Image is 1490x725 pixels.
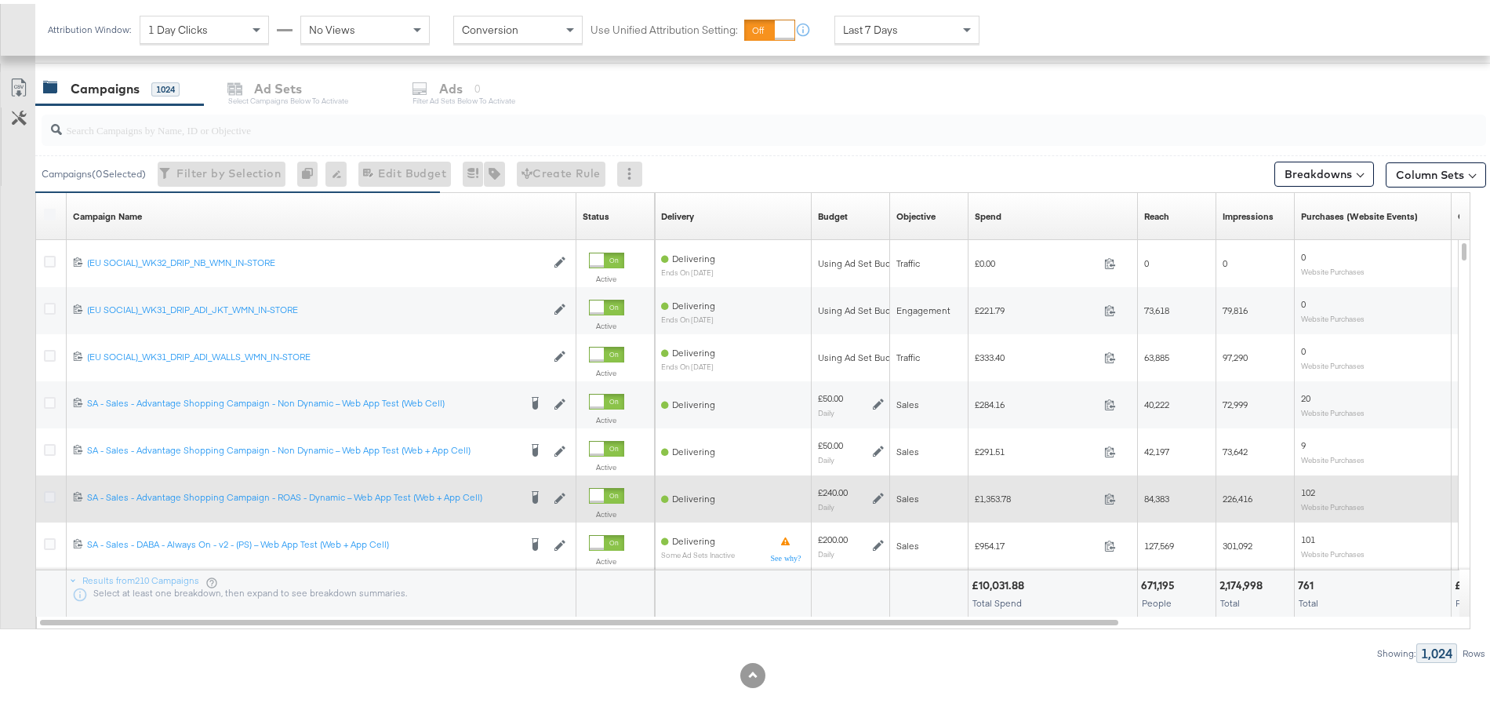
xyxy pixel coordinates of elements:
[818,435,843,448] div: £50.00
[1220,593,1240,605] span: Total
[309,19,355,33] span: No Views
[1223,253,1227,265] span: 0
[1301,530,1315,541] span: 101
[896,536,919,548] span: Sales
[71,76,140,94] div: Campaigns
[589,364,624,374] label: Active
[73,206,142,219] a: Your campaign name.
[818,530,848,542] div: £200.00
[896,442,919,454] span: Sales
[1301,498,1365,508] sub: Website Purchases
[975,442,1098,454] span: £291.51
[896,489,919,501] span: Sales
[672,395,715,406] span: Delivering
[1144,348,1169,359] span: 63,885
[1301,310,1365,319] sub: Website Purchases
[818,404,834,414] sub: Daily
[818,301,905,313] div: Using Ad Set Budget
[1301,206,1418,219] a: The number of times a purchase was made tracked by your Custom Audience pixel on your website aft...
[1219,574,1267,589] div: 2,174,998
[87,487,518,500] div: SA - Sales - Advantage Shopping Campaign - ROAS - Dynamic – Web App Test (Web + App Cell)
[1301,451,1365,461] sub: Website Purchases
[1301,388,1310,400] span: 20
[462,19,518,33] span: Conversion
[1144,489,1169,501] span: 84,383
[1274,158,1374,183] button: Breakdowns
[1144,206,1169,219] div: Reach
[87,347,546,360] a: (EU SOCIAL)_WK31_DRIP_ADI_WALLS_WMN_IN-STORE
[148,19,208,33] span: 1 Day Clicks
[896,206,936,219] a: Your campaign's objective.
[818,483,848,495] div: £240.00
[1462,644,1486,655] div: Rows
[1298,574,1318,589] div: 761
[896,301,950,312] span: Engagement
[1376,644,1416,655] div: Showing:
[975,348,1098,359] span: £333.40
[975,489,1098,501] span: £1,353.78
[589,505,624,516] label: Active
[1144,536,1174,548] span: 127,569
[589,458,624,468] label: Active
[87,300,546,313] a: (EU SOCIAL)_WK31_DRIP_ADI_JKT_WMN_IN-STORE
[672,531,715,543] span: Delivering
[975,301,1098,312] span: £221.79
[1301,483,1315,494] span: 102
[672,489,715,501] span: Delivering
[87,440,518,456] a: SA - Sales - Advantage Shopping Campaign - Non Dynamic – Web App Test (Web + App Cell)
[1144,253,1149,265] span: 0
[896,348,920,359] span: Traffic
[672,249,715,260] span: Delivering
[1144,442,1169,454] span: 42,197
[818,451,834,461] sub: Daily
[87,253,546,265] div: (EU SOCIAL)_WK32_DRIP_NB_WMN_IN-STORE
[972,574,1029,589] div: £10,031.88
[1301,247,1306,259] span: 0
[87,440,518,453] div: SA - Sales - Advantage Shopping Campaign - Non Dynamic – Web App Test (Web + App Cell)
[1301,545,1365,555] sub: Website Purchases
[975,536,1098,548] span: £954.17
[972,593,1022,605] span: Total Spend
[1223,301,1248,312] span: 79,816
[73,206,142,219] div: Campaign Name
[1144,395,1169,406] span: 40,222
[589,270,624,280] label: Active
[1301,341,1306,353] span: 0
[1301,294,1306,306] span: 0
[1301,357,1365,366] sub: Website Purchases
[1141,574,1179,589] div: 671,195
[583,206,609,219] div: Status
[818,545,834,555] sub: Daily
[1386,158,1486,184] button: Column Sets
[1455,574,1488,589] div: £13.18
[42,163,146,177] div: Campaigns ( 0 Selected)
[591,19,738,34] label: Use Unified Attribution Setting:
[1416,639,1457,659] div: 1,024
[818,206,848,219] a: The maximum amount you're willing to spend on your ads, on average each day or over the lifetime ...
[1301,206,1418,219] div: Purchases (Website Events)
[1223,536,1252,548] span: 301,092
[1142,593,1172,605] span: People
[1144,301,1169,312] span: 73,618
[661,206,694,219] div: Delivery
[87,300,546,312] div: (EU SOCIAL)_WK31_DRIP_ADI_JKT_WMN_IN-STORE
[87,253,546,266] a: (EU SOCIAL)_WK32_DRIP_NB_WMN_IN-STORE
[672,343,715,355] span: Delivering
[87,534,518,547] div: SA - Sales - DABA - Always On - v2 - (PS) – Web App Test (Web + App Cell)
[843,19,898,33] span: Last 7 Days
[1223,489,1252,501] span: 226,416
[975,206,1001,219] div: Spend
[1301,435,1306,447] span: 9
[896,206,936,219] div: Objective
[661,206,694,219] a: Reflects the ability of your Ad Campaign to achieve delivery based on ad states, schedule and bud...
[672,296,715,308] span: Delivering
[589,411,624,421] label: Active
[818,253,905,266] div: Using Ad Set Budget
[87,487,518,503] a: SA - Sales - Advantage Shopping Campaign - ROAS - Dynamic – Web App Test (Web + App Cell)
[661,359,715,367] sub: ends on [DATE]
[975,206,1001,219] a: The total amount spent to date.
[818,388,843,401] div: £50.00
[975,395,1098,406] span: £284.16
[1223,395,1248,406] span: 72,999
[896,253,920,265] span: Traffic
